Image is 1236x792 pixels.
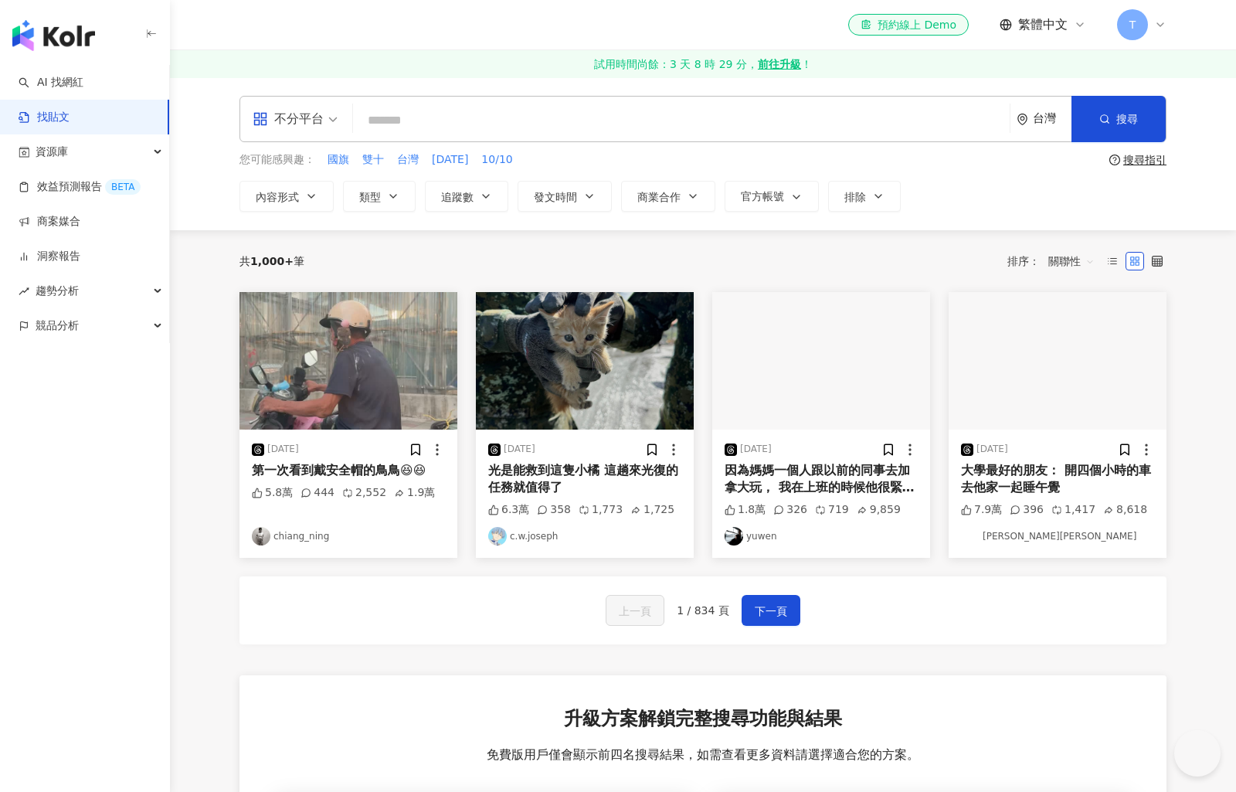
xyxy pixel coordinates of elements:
[1048,249,1095,274] span: 關聯性
[1051,502,1095,518] div: 1,417
[256,191,299,203] span: 內容形式
[949,292,1166,430] img: post-image
[606,595,664,626] button: 上一頁
[488,502,529,518] div: 6.3萬
[637,191,681,203] span: 商業合作
[431,151,469,168] button: [DATE]
[480,151,513,168] button: 10/10
[564,706,842,733] span: 升級方案解鎖完整搜尋功能與結果
[848,14,969,36] a: 預約線上 Demo
[725,462,918,497] div: 因為媽媽一個人跟以前的同事去加拿大玩， 我在上班的時候他很緊張突然發訊息給我 說他坐著遊覽車隨手亂拍拍到奇怪的照片， 拍到妖怪，還說連續拍到兩次⋯⋯ 我還很緊張交代他要刪掉（記得清垃圾桶） 我超...
[534,191,577,203] span: 發文時間
[725,527,918,546] a: KOL Avataryuwen
[327,151,350,168] button: 國旗
[1010,502,1044,518] div: 396
[19,286,29,297] span: rise
[1174,730,1221,777] iframe: Help Scout Beacon - Open
[1109,155,1120,165] span: question-circle
[397,152,419,168] span: 台灣
[742,595,800,626] button: 下一頁
[362,151,385,168] button: 雙十
[328,152,349,168] span: 國旗
[815,502,849,518] div: 719
[19,110,70,125] a: 找貼文
[961,502,1002,518] div: 7.9萬
[725,181,819,212] button: 官方帳號
[252,527,270,546] img: KOL Avatar
[537,502,571,518] div: 358
[518,181,612,212] button: 發文時間
[621,181,715,212] button: 商業合作
[253,107,324,131] div: 不分平台
[741,190,784,202] span: 官方帳號
[19,75,83,90] a: searchAI 找網紅
[19,214,80,229] a: 商案媒合
[861,17,956,32] div: 預約線上 Demo
[677,604,729,617] span: 1 / 834 頁
[19,179,141,195] a: 效益預測報告BETA
[239,152,315,168] span: 您可能感興趣：
[359,191,381,203] span: 類型
[362,152,384,168] span: 雙十
[1103,502,1147,518] div: 8,618
[740,443,772,456] div: [DATE]
[857,502,901,518] div: 9,859
[1116,113,1138,125] span: 搜尋
[36,308,79,343] span: 競品分析
[425,181,508,212] button: 追蹤數
[1007,249,1103,274] div: 排序：
[432,152,468,168] span: [DATE]
[630,502,674,518] div: 1,725
[758,56,801,72] strong: 前往升級
[1018,16,1068,33] span: 繁體中文
[961,527,1154,546] a: KOL Avatar[PERSON_NAME][PERSON_NAME]
[36,134,68,169] span: 資源庫
[488,527,681,546] a: KOL Avatarc.w.joseph
[36,274,79,308] span: 趨勢分析
[252,485,293,501] div: 5.8萬
[267,443,299,456] div: [DATE]
[488,462,681,497] div: 光是能救到這隻小橘 這趟來光復的任務就值得了
[394,485,435,501] div: 1.9萬
[487,746,919,763] span: 免費版用戶僅會顯示前四名搜尋結果，如需查看更多資料請選擇適合您的方案。
[961,527,980,546] img: KOL Avatar
[579,502,623,518] div: 1,773
[488,527,507,546] img: KOL Avatar
[342,485,386,501] div: 2,552
[961,462,1154,497] div: 大學最好的朋友： 開四個小時的車去他家一起睡午覺
[253,111,268,127] span: appstore
[396,151,419,168] button: 台灣
[252,462,445,479] div: 第一次看到戴安全帽的鳥鳥😆😆
[239,181,334,212] button: 內容形式
[12,20,95,51] img: logo
[250,255,294,267] span: 1,000+
[1033,112,1071,125] div: 台灣
[301,485,334,501] div: 444
[441,191,474,203] span: 追蹤數
[343,181,416,212] button: 類型
[476,292,694,430] img: post-image
[239,255,304,267] div: 共 筆
[170,50,1236,78] a: 試用時間尚餘：3 天 8 時 29 分，前往升級！
[19,249,80,264] a: 洞察報告
[712,292,930,430] img: post-image
[755,602,787,620] span: 下一頁
[239,292,457,430] img: post-image
[1017,114,1028,125] span: environment
[1129,16,1136,33] span: T
[976,443,1008,456] div: [DATE]
[1071,96,1166,142] button: 搜尋
[725,502,766,518] div: 1.8萬
[1123,154,1166,166] div: 搜尋指引
[773,502,807,518] div: 326
[504,443,535,456] div: [DATE]
[252,527,445,546] a: KOL Avatarchiang_ning
[844,191,866,203] span: 排除
[725,527,743,546] img: KOL Avatar
[481,152,512,168] span: 10/10
[828,181,901,212] button: 排除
